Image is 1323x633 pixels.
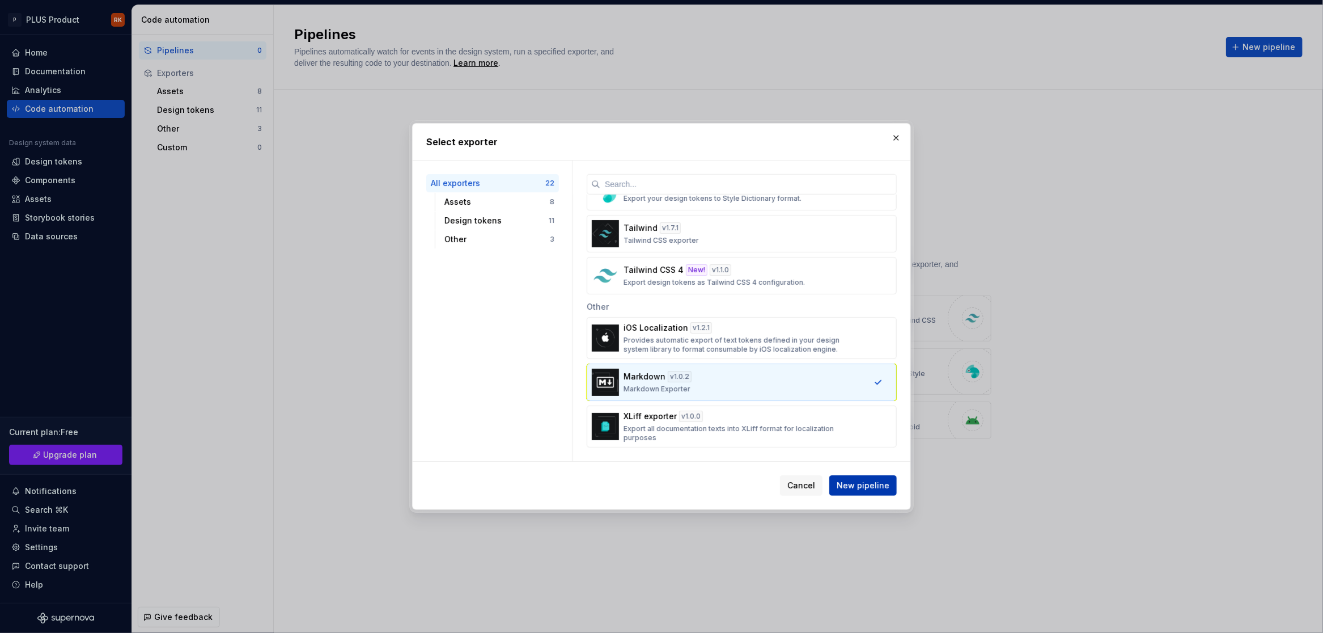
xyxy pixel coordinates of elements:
[787,480,815,491] span: Cancel
[829,475,897,496] button: New pipeline
[780,475,822,496] button: Cancel
[710,264,731,276] div: v 1.1.0
[624,322,688,334] p: iOS Localization
[690,322,712,334] div: v 1.2.1
[587,406,897,448] button: XLiff exporterv1.0.0Export all documentation texts into XLiff format for localization purposes
[444,215,549,226] div: Design tokens
[624,194,802,203] p: Export your design tokens to Style Dictionary format.
[660,222,681,234] div: v 1.7.1
[624,336,853,354] p: Provides automatic export of text tokens defined in your design system library to format consumab...
[837,480,889,491] span: New pipeline
[686,264,707,276] div: New!
[624,264,684,276] p: Tailwind CSS 4
[550,235,554,244] div: 3
[624,236,699,245] p: Tailwind CSS exporter
[440,230,559,248] button: Other3
[587,257,897,294] button: Tailwind CSS 4New!v1.1.0Export design tokens as Tailwind CSS 4 configuration.
[587,294,897,317] div: Other
[444,234,550,245] div: Other
[624,371,665,382] p: Markdown
[624,385,690,394] p: Markdown Exporter
[587,317,897,359] button: iOS Localizationv1.2.1Provides automatic export of text tokens defined in your design system libr...
[587,215,897,252] button: Tailwindv1.7.1Tailwind CSS exporter
[444,196,550,208] div: Assets
[426,174,559,192] button: All exporters22
[587,364,897,401] button: Markdownv1.0.2Markdown Exporter
[550,197,554,206] div: 8
[426,135,897,149] h2: Select exporter
[431,178,545,189] div: All exporters
[624,411,677,422] p: XLiff exporter
[549,216,554,225] div: 11
[440,193,559,211] button: Assets8
[624,222,658,234] p: Tailwind
[440,212,559,230] button: Design tokens11
[679,411,703,422] div: v 1.0.0
[545,179,554,188] div: 22
[668,371,692,382] div: v 1.0.2
[624,278,805,287] p: Export design tokens as Tailwind CSS 4 configuration.
[600,174,897,195] input: Search...
[624,424,853,442] p: Export all documentation texts into XLiff format for localization purposes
